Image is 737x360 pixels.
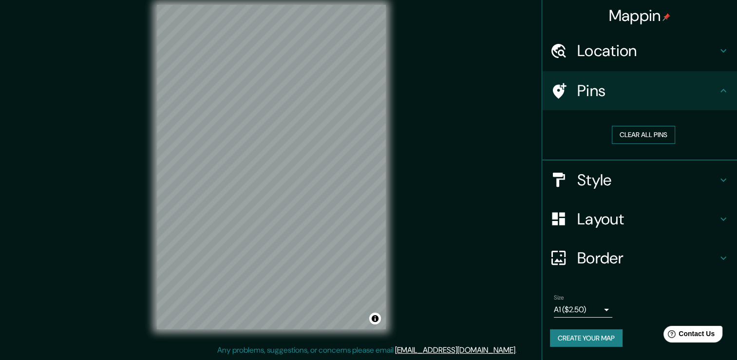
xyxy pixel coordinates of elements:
h4: Border [577,248,718,268]
div: Pins [542,71,737,110]
h4: Pins [577,81,718,100]
div: Style [542,160,737,200]
canvas: Map [157,5,386,329]
h4: Location [577,41,718,60]
label: Size [554,293,564,301]
button: Toggle attribution [369,313,381,324]
h4: Layout [577,209,718,229]
button: Clear all pins [612,126,675,144]
button: Create your map [550,329,623,347]
div: Location [542,31,737,70]
div: Border [542,239,737,278]
h4: Mappin [609,6,671,25]
div: . [518,344,520,356]
h4: Style [577,170,718,190]
iframe: Help widget launcher [650,322,726,349]
img: pin-icon.png [662,13,670,21]
p: Any problems, suggestions, or concerns please email . [217,344,517,356]
div: A1 ($2.50) [554,302,612,318]
a: [EMAIL_ADDRESS][DOMAIN_NAME] [395,345,515,355]
div: Layout [542,200,737,239]
div: . [517,344,518,356]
